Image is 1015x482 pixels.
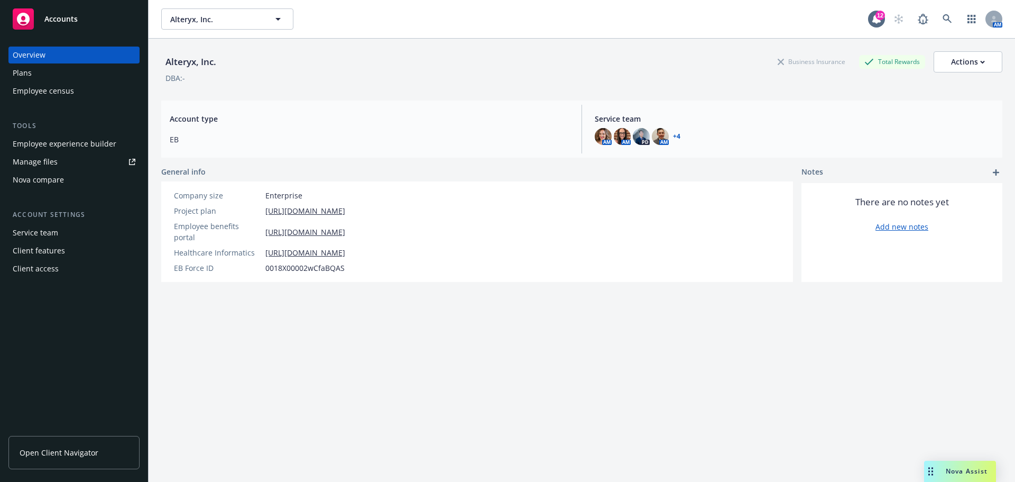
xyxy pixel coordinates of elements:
div: Employee census [13,83,74,99]
div: Company size [174,190,261,201]
a: Accounts [8,4,140,34]
div: Employee experience builder [13,135,116,152]
div: Account settings [8,210,140,220]
span: Nova Assist [946,467,988,476]
a: [URL][DOMAIN_NAME] [265,205,345,216]
span: General info [161,166,206,177]
div: Tools [8,121,140,131]
span: Account type [170,113,569,124]
div: 12 [875,11,885,20]
button: Nova Assist [924,461,996,482]
a: [URL][DOMAIN_NAME] [265,226,345,238]
a: Report a Bug [912,8,934,30]
div: DBA: - [165,72,185,84]
span: Alteryx, Inc. [170,14,262,25]
span: Enterprise [265,190,302,201]
a: add [990,166,1002,179]
span: Open Client Navigator [20,447,98,458]
a: Nova compare [8,171,140,188]
div: EB Force ID [174,262,261,274]
span: Service team [595,113,994,124]
a: Search [937,8,958,30]
div: Employee benefits portal [174,221,261,243]
div: Business Insurance [772,55,851,68]
span: There are no notes yet [855,196,949,208]
a: Client features [8,242,140,259]
div: Client features [13,242,65,259]
img: photo [633,128,650,145]
div: Drag to move [924,461,937,482]
a: Employee experience builder [8,135,140,152]
a: Employee census [8,83,140,99]
div: Nova compare [13,171,64,188]
a: Add new notes [875,221,928,232]
span: 0018X00002wCfaBQAS [265,262,345,274]
a: Switch app [961,8,982,30]
span: Notes [801,166,823,179]
div: Alteryx, Inc. [161,55,220,69]
div: Overview [13,47,45,63]
div: Manage files [13,153,58,170]
div: Plans [13,65,32,81]
div: Actions [951,52,985,72]
div: Healthcare Informatics [174,247,261,258]
img: photo [614,128,631,145]
a: +4 [673,133,680,140]
a: [URL][DOMAIN_NAME] [265,247,345,258]
a: Overview [8,47,140,63]
a: Start snowing [888,8,909,30]
button: Alteryx, Inc. [161,8,293,30]
span: EB [170,134,569,145]
a: Service team [8,224,140,241]
a: Client access [8,260,140,277]
div: Client access [13,260,59,277]
div: Service team [13,224,58,241]
div: Total Rewards [859,55,925,68]
span: Accounts [44,15,78,23]
a: Manage files [8,153,140,170]
img: photo [652,128,669,145]
div: Project plan [174,205,261,216]
a: Plans [8,65,140,81]
button: Actions [934,51,1002,72]
img: photo [595,128,612,145]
